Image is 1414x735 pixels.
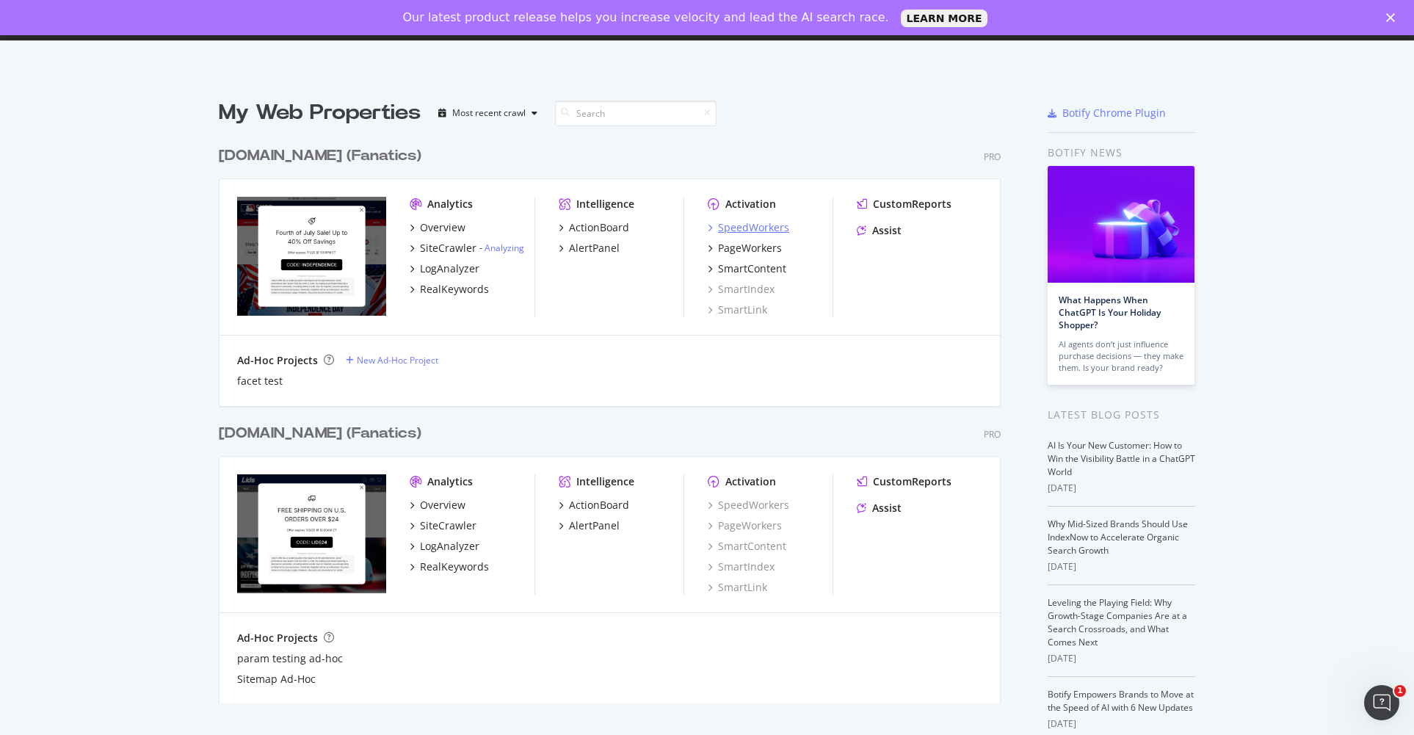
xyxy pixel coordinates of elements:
a: RealKeywords [410,282,489,297]
a: LogAnalyzer [410,261,479,276]
div: Activation [725,474,776,489]
div: CustomReports [873,197,951,211]
a: SmartIndex [708,282,775,297]
a: SiteCrawler [410,518,476,533]
div: Close [1386,13,1401,22]
a: Assist [857,223,902,238]
div: [DATE] [1048,560,1195,573]
a: Why Mid-Sized Brands Should Use IndexNow to Accelerate Organic Search Growth [1048,518,1188,557]
div: Activation [725,197,776,211]
div: ActionBoard [569,498,629,513]
a: Overview [410,220,465,235]
a: Sitemap Ad-Hoc [237,672,316,687]
img: MLBshop.com [237,197,386,316]
a: AlertPanel [559,241,620,256]
a: Botify Empowers Brands to Move at the Speed of AI with 6 New Updates [1048,688,1194,714]
div: Ad-Hoc Projects [237,353,318,368]
a: Leveling the Playing Field: Why Growth-Stage Companies Are at a Search Crossroads, and What Comes... [1048,596,1187,648]
div: LogAnalyzer [420,261,479,276]
a: SiteCrawler- Analyzing [410,241,524,256]
div: New Ad-Hoc Project [357,354,438,366]
div: [DATE] [1048,482,1195,495]
div: [DOMAIN_NAME] (Fanatics) [219,145,421,167]
a: SmartLink [708,580,767,595]
button: Most recent crawl [432,101,543,125]
a: SpeedWorkers [708,498,789,513]
div: Ad-Hoc Projects [237,631,318,645]
div: SmartContent [718,261,786,276]
div: AI agents don’t just influence purchase decisions — they make them. Is your brand ready? [1059,338,1183,374]
a: LEARN MORE [901,10,988,27]
a: [DOMAIN_NAME] (Fanatics) [219,145,427,167]
a: SmartContent [708,261,786,276]
iframe: Intercom live chat [1364,685,1399,720]
img: What Happens When ChatGPT Is Your Holiday Shopper? [1048,166,1194,283]
div: Analytics [427,474,473,489]
a: AlertPanel [559,518,620,533]
input: Search [555,101,717,126]
div: Assist [872,223,902,238]
div: [DOMAIN_NAME] (Fanatics) [219,423,421,444]
div: RealKeywords [420,282,489,297]
a: AI Is Your New Customer: How to Win the Visibility Battle in a ChatGPT World [1048,439,1195,478]
a: facet test [237,374,283,388]
a: New Ad-Hoc Project [346,354,438,366]
div: Latest Blog Posts [1048,407,1195,423]
div: Overview [420,220,465,235]
a: SmartLink [708,303,767,317]
a: Assist [857,501,902,515]
div: AlertPanel [569,518,620,533]
a: SmartIndex [708,560,775,574]
a: RealKeywords [410,560,489,574]
a: SmartContent [708,539,786,554]
div: Intelligence [576,197,634,211]
div: Intelligence [576,474,634,489]
div: [DATE] [1048,652,1195,665]
a: What Happens When ChatGPT Is Your Holiday Shopper? [1059,294,1161,331]
a: CustomReports [857,197,951,211]
div: Botify Chrome Plugin [1062,106,1166,120]
div: Pro [984,428,1001,441]
img: Lids.com (Fanatics) [237,474,386,593]
div: My Web Properties [219,98,421,128]
div: Botify news [1048,145,1195,161]
div: Pro [984,151,1001,163]
div: SiteCrawler [420,241,476,256]
div: Assist [872,501,902,515]
span: 1 [1394,685,1406,697]
a: PageWorkers [708,518,782,533]
div: CustomReports [873,474,951,489]
div: SiteCrawler [420,518,476,533]
div: ActionBoard [569,220,629,235]
div: Our latest product release helps you increase velocity and lead the AI search race. [403,10,889,25]
div: PageWorkers [718,241,782,256]
div: [DATE] [1048,717,1195,731]
a: Overview [410,498,465,513]
a: CustomReports [857,474,951,489]
a: SpeedWorkers [708,220,789,235]
div: Analytics [427,197,473,211]
a: ActionBoard [559,498,629,513]
div: SpeedWorkers [718,220,789,235]
a: PageWorkers [708,241,782,256]
a: [DOMAIN_NAME] (Fanatics) [219,423,427,444]
a: param testing ad-hoc [237,651,343,666]
div: grid [219,128,1012,703]
a: LogAnalyzer [410,539,479,554]
a: Botify Chrome Plugin [1048,106,1166,120]
div: RealKeywords [420,560,489,574]
div: Most recent crawl [452,109,526,117]
a: Analyzing [485,242,524,254]
div: - [479,242,524,254]
div: LogAnalyzer [420,539,479,554]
